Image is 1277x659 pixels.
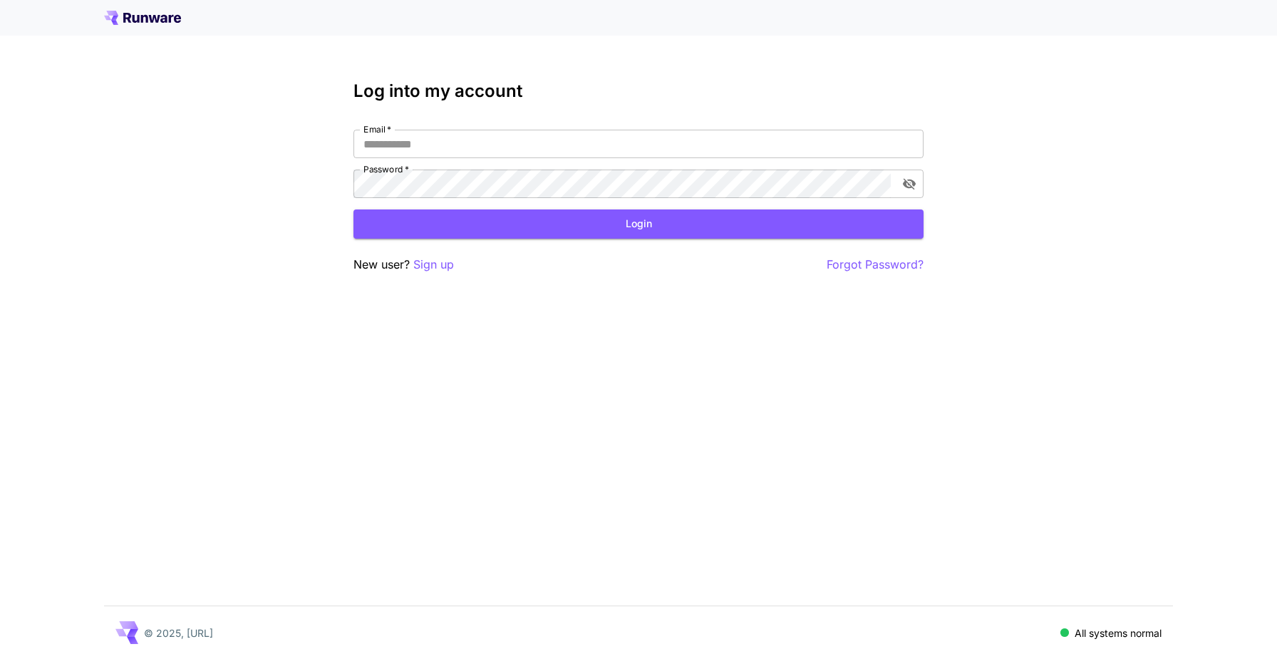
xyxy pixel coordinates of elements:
[363,123,391,135] label: Email
[144,626,213,640] p: © 2025, [URL]
[353,81,924,101] h3: Log into my account
[413,256,454,274] button: Sign up
[1075,626,1162,640] p: All systems normal
[353,209,924,239] button: Login
[827,256,924,274] button: Forgot Password?
[353,256,454,274] p: New user?
[363,163,409,175] label: Password
[896,171,922,197] button: toggle password visibility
